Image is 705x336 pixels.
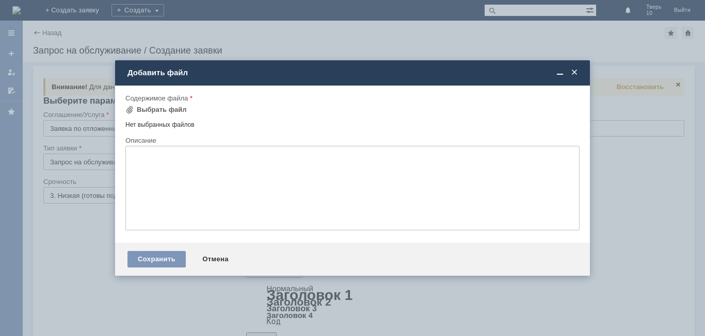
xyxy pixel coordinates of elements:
[125,95,578,102] div: Содержимое файла
[4,4,151,12] div: Прошу удалить отложенные чеки
[125,137,578,144] div: Описание
[127,68,580,77] div: Добавить файл
[137,106,187,114] div: Выбрать файл
[569,68,580,77] span: Закрыть
[555,68,565,77] span: Свернуть (Ctrl + M)
[125,117,580,129] div: Нет выбранных файлов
